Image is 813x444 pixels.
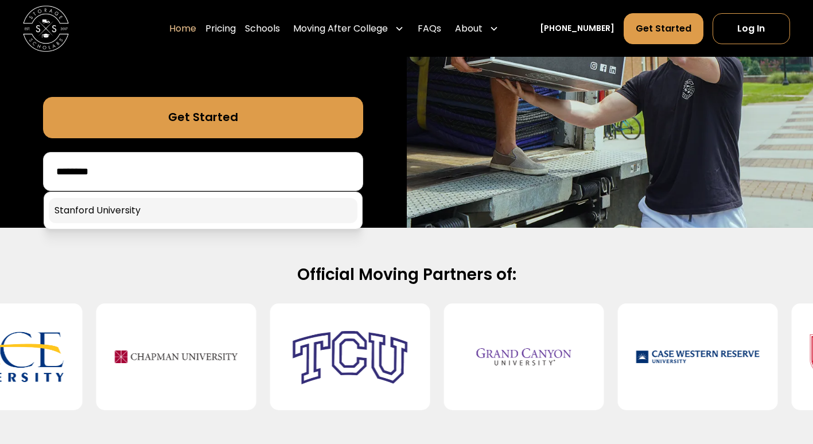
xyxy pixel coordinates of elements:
a: home [23,6,69,52]
img: Chapman University [114,313,238,401]
div: Moving After College [293,22,388,36]
a: Schools [245,13,280,45]
a: FAQs [418,13,441,45]
a: Log In [713,13,791,44]
img: Storage Scholars main logo [23,6,69,52]
a: [PHONE_NUMBER] [540,22,614,34]
div: About [455,22,483,36]
a: Pricing [205,13,236,45]
a: Home [169,13,196,45]
img: Grand Canyon University (GCU) [462,313,585,401]
div: About [450,13,503,45]
h2: Official Moving Partners of: [41,264,772,285]
img: Case Western Reserve University [636,313,759,401]
div: Moving After College [289,13,409,45]
a: Get Started [624,13,703,44]
img: Texas Christian University (TCU) [288,313,411,401]
a: Get Started [43,97,363,138]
